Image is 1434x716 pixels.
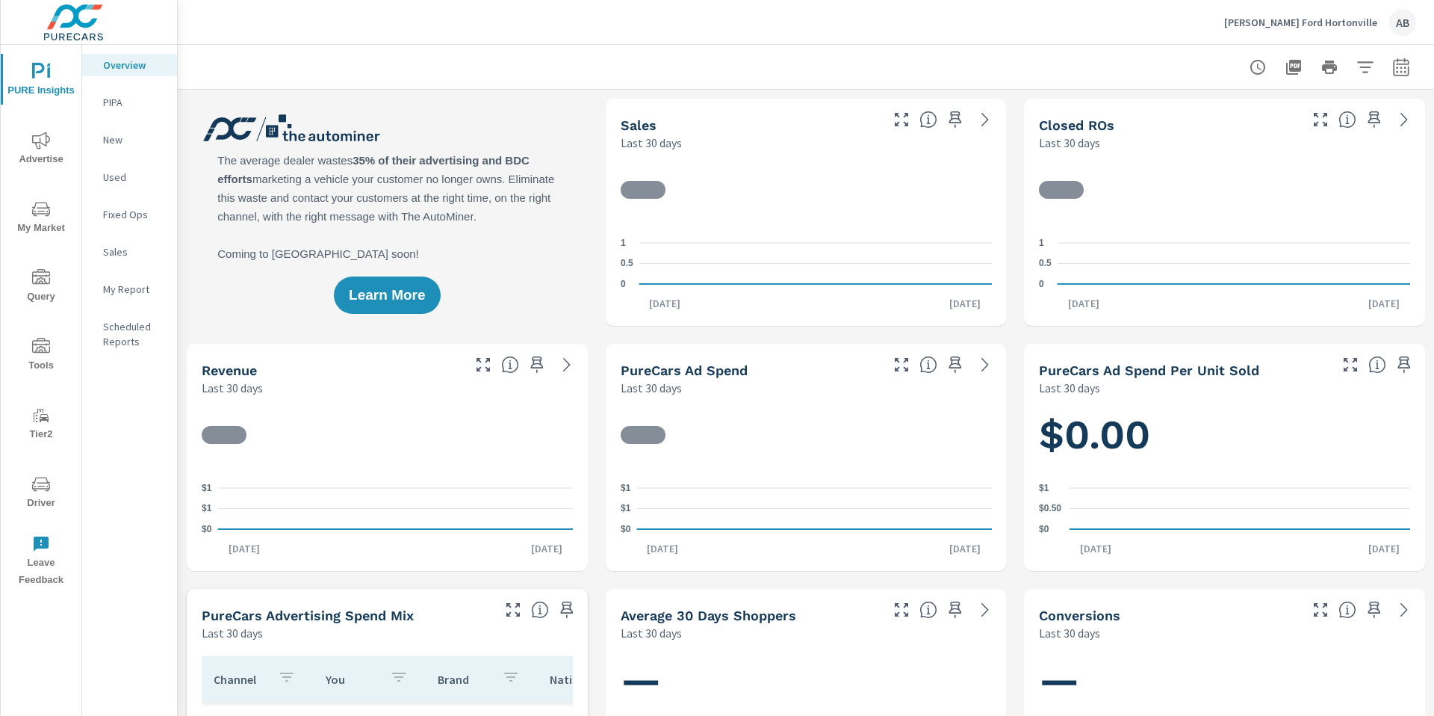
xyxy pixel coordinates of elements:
p: [DATE] [1358,296,1410,311]
text: $1 [1039,483,1049,493]
text: 1 [621,238,626,248]
a: See more details in report [973,108,997,132]
h5: Average 30 Days Shoppers [621,608,796,623]
text: $0 [202,524,212,534]
div: Fixed Ops [82,203,177,226]
span: Save this to your personalized report [943,598,967,622]
text: $1 [621,483,631,493]
p: Brand [438,672,490,687]
div: Used [82,166,177,188]
div: nav menu [1,45,81,595]
button: Print Report [1314,52,1344,82]
span: Save this to your personalized report [943,108,967,132]
button: Select Date Range [1386,52,1416,82]
span: Advertise [5,132,77,168]
p: PIPA [103,95,165,110]
h5: PureCars Advertising Spend Mix [202,608,414,623]
text: $1 [202,483,212,493]
div: PIPA [82,91,177,114]
span: Learn More [349,288,425,302]
span: The number of dealer-specified goals completed by a visitor. [Source: This data is provided by th... [1338,601,1356,619]
div: Scheduled Reports [82,315,177,353]
span: Query [5,269,77,306]
text: 1 [1039,238,1044,248]
button: Make Fullscreen [890,598,913,622]
div: New [82,129,177,151]
p: [DATE] [521,541,573,556]
p: Overview [103,58,165,72]
p: Last 30 days [1039,134,1100,152]
a: See more details in report [1392,108,1416,132]
div: Overview [82,54,177,76]
p: Last 30 days [621,134,682,152]
p: Last 30 days [202,624,263,642]
h1: $0.00 [1039,410,1410,460]
span: Total cost of media for all PureCars channels for the selected dealership group over the selected... [919,356,937,374]
span: Number of Repair Orders Closed by the selected dealership group over the selected time range. [So... [1338,111,1356,129]
h5: Conversions [1039,608,1120,623]
span: Total sales revenue over the selected date range. [Source: This data is sourced from the dealer’s... [501,356,519,374]
p: [DATE] [939,541,991,556]
p: [DATE] [636,541,689,556]
p: [DATE] [1058,296,1110,311]
span: My Market [5,200,77,237]
p: [DATE] [1070,541,1122,556]
text: $0 [1039,524,1049,534]
div: My Report [82,278,177,300]
div: Sales [82,241,177,263]
text: $0.50 [1039,504,1061,514]
p: Last 30 days [1039,379,1100,397]
button: Make Fullscreen [471,353,495,377]
h5: PureCars Ad Spend Per Unit Sold [1039,362,1259,378]
span: Save this to your personalized report [1362,108,1386,132]
p: Sales [103,244,165,259]
div: AB [1389,9,1416,36]
text: 0.5 [1039,259,1052,269]
a: See more details in report [973,353,997,377]
p: [DATE] [1358,541,1410,556]
span: Save this to your personalized report [943,353,967,377]
button: Make Fullscreen [1338,353,1362,377]
p: Last 30 days [202,379,263,397]
text: $1 [621,504,631,514]
span: Tier2 [5,407,77,443]
p: [DATE] [939,296,991,311]
span: Average cost of advertising per each vehicle sold at the dealer over the selected date range. The... [1368,356,1386,374]
text: 0.5 [621,259,633,269]
text: 0 [621,279,626,289]
p: Fixed Ops [103,207,165,222]
span: Save this to your personalized report [555,598,579,622]
h5: Revenue [202,362,257,378]
p: You [326,672,378,687]
p: My Report [103,282,165,297]
button: "Export Report to PDF" [1279,52,1309,82]
button: Make Fullscreen [890,353,913,377]
button: Make Fullscreen [501,598,525,622]
button: Learn More [334,277,440,314]
p: Scheduled Reports [103,319,165,349]
span: Save this to your personalized report [525,353,549,377]
p: [DATE] [639,296,691,311]
a: See more details in report [555,353,579,377]
p: Last 30 days [621,624,682,642]
span: Leave Feedback [5,535,77,589]
span: Number of vehicles sold by the dealership over the selected date range. [Source: This data is sou... [919,111,937,129]
a: See more details in report [973,598,997,622]
span: Driver [5,475,77,512]
p: Last 30 days [621,379,682,397]
p: Last 30 days [1039,624,1100,642]
h5: PureCars Ad Spend [621,362,748,378]
span: Save this to your personalized report [1362,598,1386,622]
button: Make Fullscreen [1309,598,1332,622]
text: $1 [202,504,212,514]
button: Apply Filters [1350,52,1380,82]
button: Make Fullscreen [890,108,913,132]
text: 0 [1039,279,1044,289]
p: [DATE] [218,541,270,556]
h5: Sales [621,117,657,133]
span: This table looks at how you compare to the amount of budget you spend per channel as opposed to y... [531,601,549,619]
h1: — [621,655,992,706]
p: Channel [214,672,266,687]
p: National [550,672,602,687]
button: Make Fullscreen [1309,108,1332,132]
